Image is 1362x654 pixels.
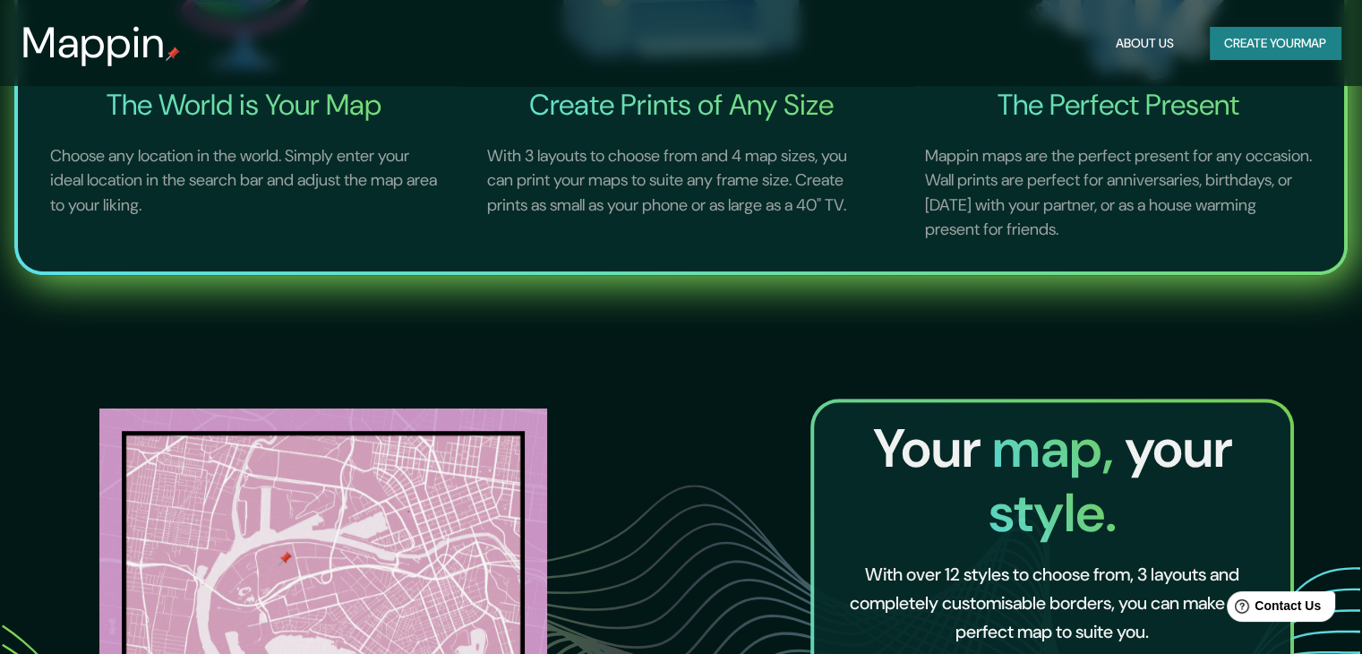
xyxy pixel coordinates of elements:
[1203,584,1342,634] iframe: Help widget launcher
[466,87,895,123] h4: Create Prints of Any Size
[904,87,1333,123] h4: The Perfect Present
[828,417,1276,546] h2: Your your
[1210,27,1341,60] button: Create yourmap
[991,413,1124,484] span: map,
[29,123,458,240] p: Choose any location in the world. Simply enter your ideal location in the search bar and adjust t...
[21,18,166,68] h3: Mappin
[904,123,1333,264] p: Mappin maps are the perfect present for any occasion. Wall prints are perfect for anniversaries, ...
[166,47,180,61] img: mappin-pin
[843,560,1262,646] h6: With over 12 styles to choose from, 3 layouts and completely customisable borders, you can make t...
[466,123,895,240] p: With 3 layouts to choose from and 4 map sizes, you can print your maps to suite any frame size. C...
[988,478,1116,548] span: style.
[29,87,458,123] h4: The World is Your Map
[1109,27,1181,60] button: About Us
